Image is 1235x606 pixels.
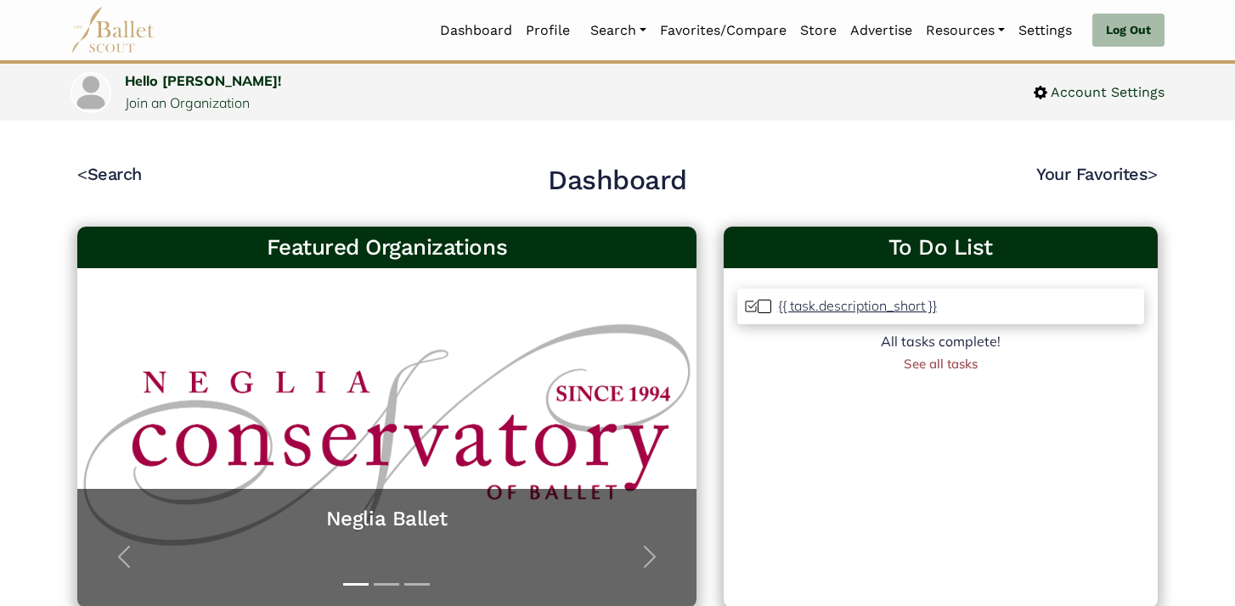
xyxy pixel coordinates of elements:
[1148,163,1158,184] code: >
[77,163,87,184] code: <
[737,233,1144,262] a: To Do List
[1012,13,1079,48] a: Settings
[1092,14,1165,48] a: Log Out
[1034,81,1165,104] a: Account Settings
[1036,164,1158,184] a: Your Favorites>
[94,506,680,532] a: Neglia Ballet
[433,13,519,48] a: Dashboard
[778,297,937,314] p: {{ task.description_short }}
[519,13,577,48] a: Profile
[584,13,653,48] a: Search
[125,94,250,111] a: Join an Organization
[125,72,281,89] a: Hello [PERSON_NAME]!
[77,164,142,184] a: <Search
[793,13,843,48] a: Store
[72,74,110,111] img: profile picture
[653,13,793,48] a: Favorites/Compare
[343,575,369,594] button: Slide 1
[919,13,1012,48] a: Resources
[737,331,1144,353] div: All tasks complete!
[91,233,683,262] h3: Featured Organizations
[1047,81,1165,104] span: Account Settings
[904,356,978,372] a: See all tasks
[374,575,399,594] button: Slide 2
[404,575,430,594] button: Slide 3
[843,13,919,48] a: Advertise
[548,163,687,199] h2: Dashboard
